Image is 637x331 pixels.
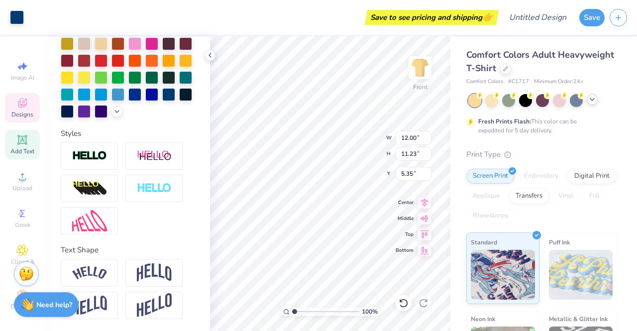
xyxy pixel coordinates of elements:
[466,209,515,223] div: Rhinestones
[413,83,427,92] div: Front
[10,147,34,155] span: Add Text
[568,169,616,184] div: Digital Print
[509,189,549,204] div: Transfers
[471,314,495,324] span: Neon Ink
[410,58,430,78] img: Front
[367,10,496,25] div: Save to see pricing and shipping
[482,11,493,23] span: 👉
[466,78,503,86] span: Comfort Colors
[471,237,497,247] span: Standard
[583,189,606,204] div: Foil
[137,150,172,162] img: Shadow
[549,250,613,300] img: Puff Ink
[508,78,529,86] span: # C1717
[549,314,608,324] span: Metallic & Glitter Ink
[72,266,107,280] img: Arc
[396,247,414,254] span: Bottom
[471,250,535,300] img: Standard
[61,244,194,256] div: Text Shape
[72,181,107,197] img: 3d Illusion
[15,221,30,229] span: Greek
[466,49,614,74] span: Comfort Colors Adult Heavyweight T-Shirt
[396,215,414,222] span: Middle
[518,169,565,184] div: Embroidery
[396,199,414,206] span: Center
[11,110,33,118] span: Designs
[72,296,107,315] img: Flag
[137,263,172,282] img: Arch
[137,183,172,194] img: Negative Space
[72,210,107,231] img: Free Distort
[11,74,34,82] span: Image AI
[61,128,194,139] div: Styles
[72,150,107,162] img: Stroke
[466,169,515,184] div: Screen Print
[396,231,414,238] span: Top
[12,184,32,192] span: Upload
[466,149,617,160] div: Print Type
[534,78,584,86] span: Minimum Order: 24 +
[478,117,531,125] strong: Fresh Prints Flash:
[362,307,378,316] span: 100 %
[36,300,72,310] strong: Need help?
[478,117,601,135] div: This color can be expedited for 5 day delivery.
[466,189,506,204] div: Applique
[552,189,580,204] div: Vinyl
[501,7,574,27] input: Untitled Design
[137,293,172,318] img: Rise
[10,303,34,311] span: Decorate
[579,9,605,26] button: Save
[549,237,570,247] span: Puff Ink
[5,258,40,274] span: Clipart & logos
